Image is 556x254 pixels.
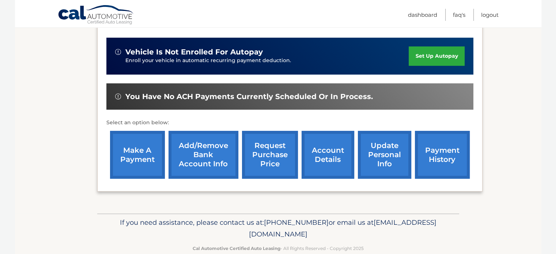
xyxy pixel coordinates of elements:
a: set up autopay [409,46,464,66]
a: Logout [481,9,499,21]
a: Dashboard [408,9,437,21]
a: Cal Automotive [58,5,135,26]
img: alert-white.svg [115,49,121,55]
a: payment history [415,131,470,179]
a: Add/Remove bank account info [169,131,238,179]
img: alert-white.svg [115,94,121,99]
span: [PHONE_NUMBER] [264,218,329,227]
a: make a payment [110,131,165,179]
a: FAQ's [453,9,465,21]
p: - All Rights Reserved - Copyright 2025 [102,244,454,252]
p: If you need assistance, please contact us at: or email us at [102,217,454,240]
a: account details [302,131,354,179]
p: Select an option below: [106,118,473,127]
a: request purchase price [242,131,298,179]
span: You have no ACH payments currently scheduled or in process. [125,92,373,101]
a: update personal info [358,131,411,179]
p: Enroll your vehicle in automatic recurring payment deduction. [125,57,409,65]
span: [EMAIL_ADDRESS][DOMAIN_NAME] [249,218,436,238]
span: vehicle is not enrolled for autopay [125,48,263,57]
strong: Cal Automotive Certified Auto Leasing [193,246,280,251]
